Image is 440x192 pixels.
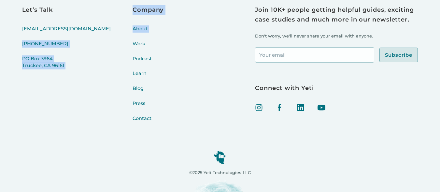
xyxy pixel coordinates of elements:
h3: Let’s Talk [22,5,111,15]
a: PO Box 3964Truckee, CA 96161 [22,55,111,78]
h3: Join 10K+ people getting helpful guides, exciting case studies and much more in our newsletter. [255,5,418,24]
input: Your email [255,47,374,63]
input: Subscribe [379,48,418,63]
img: linked in icon [297,104,305,111]
p: ©2025 Yeti Technologies LLC [189,169,251,176]
img: Instagram icon [255,104,263,111]
a: [EMAIL_ADDRESS][DOMAIN_NAME] [22,25,111,40]
form: Footer Newsletter Signup [255,47,418,63]
a: Learn [133,70,163,85]
h3: Connect with Yeti [255,83,418,93]
img: facebook icon [276,104,284,111]
a: Work [133,40,163,55]
p: Don't worry, we'll never share your email with anyone. [255,33,418,39]
h3: Company [133,5,163,15]
img: Youtube icon [318,104,325,111]
img: yeti logo icon [214,151,226,164]
a: Blog [133,85,163,100]
a: [PHONE_NUMBER] [22,40,111,55]
a: About [133,25,163,40]
a: Press [133,100,163,115]
a: Contact [133,115,163,130]
a: Podcast [133,55,163,70]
